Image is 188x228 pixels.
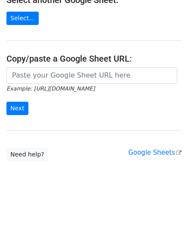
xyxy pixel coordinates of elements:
a: Select... [6,12,39,25]
input: Next [6,102,28,115]
a: Google Sheets [128,149,182,156]
input: Paste your Google Sheet URL here [6,67,177,84]
a: Need help? [6,148,48,161]
small: Example: [URL][DOMAIN_NAME] [6,85,95,92]
h4: Copy/paste a Google Sheet URL: [6,53,182,64]
iframe: Chat Widget [145,187,188,228]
